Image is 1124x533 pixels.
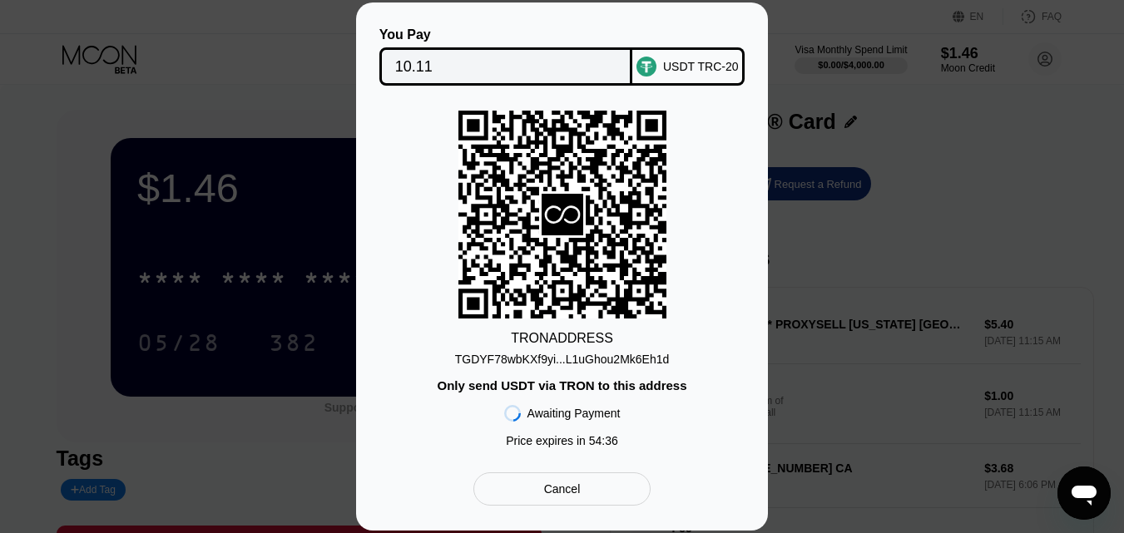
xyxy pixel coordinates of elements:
[379,27,633,42] div: You Pay
[511,331,613,346] div: TRON ADDRESS
[544,481,581,496] div: Cancel
[1057,466,1111,520] iframe: Кнопка запуска окна обмена сообщениями
[589,434,618,447] span: 54 : 36
[663,60,739,73] div: USDT TRC-20
[473,472,651,506] div: Cancel
[455,353,670,366] div: TGDYF78wbKXf9yi...L1uGhou2Mk6Eh1d
[506,434,618,447] div: Price expires in
[437,378,686,392] div: Only send USDT via TRON to this address
[381,27,743,86] div: You PayUSDT TRC-20
[527,407,621,420] div: Awaiting Payment
[455,346,670,366] div: TGDYF78wbKXf9yi...L1uGhou2Mk6Eh1d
